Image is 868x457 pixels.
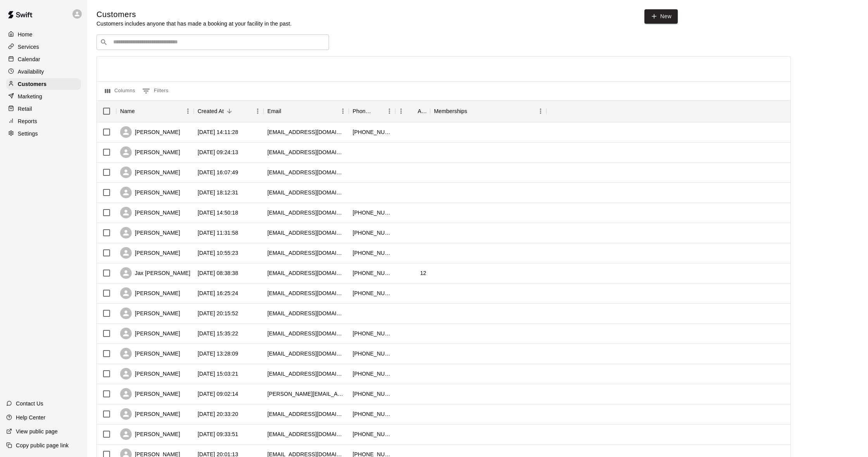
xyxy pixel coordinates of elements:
[198,249,238,257] div: 2025-08-11 10:55:23
[224,106,235,117] button: Sort
[198,289,238,297] div: 2025-08-09 16:25:24
[120,287,180,299] div: [PERSON_NAME]
[120,167,180,178] div: [PERSON_NAME]
[16,400,43,407] p: Contact Us
[198,390,238,398] div: 2025-08-04 09:02:14
[353,350,391,357] div: +15612518478
[194,100,263,122] div: Created At
[6,103,81,115] div: Retail
[267,410,345,418] div: barsandtone2011@gmail.com
[16,442,69,449] p: Copy public page link
[353,269,391,277] div: +15614009980
[6,78,81,90] a: Customers
[6,29,81,40] a: Home
[198,430,238,438] div: 2025-08-03 09:33:51
[120,428,180,440] div: [PERSON_NAME]
[434,100,467,122] div: Memberships
[18,43,39,51] p: Services
[135,106,146,117] button: Sort
[120,308,180,319] div: [PERSON_NAME]
[198,410,238,418] div: 2025-08-03 20:33:20
[353,370,391,378] div: +19544786751
[198,370,238,378] div: 2025-08-04 15:03:21
[198,100,224,122] div: Created At
[349,100,395,122] div: Phone Number
[267,229,345,237] div: clzibbz@gmail.com
[18,117,37,125] p: Reports
[198,148,238,156] div: 2025-08-14 09:24:13
[198,209,238,216] div: 2025-08-11 14:50:18
[96,20,292,27] p: Customers includes anyone that has made a booking at your facility in the past.
[120,348,180,359] div: [PERSON_NAME]
[18,31,33,38] p: Home
[267,430,345,438] div: ryanfamilyoperations@icloud.com
[267,309,345,317] div: countychief23@outlook.com
[120,408,180,420] div: [PERSON_NAME]
[430,100,546,122] div: Memberships
[198,229,238,237] div: 2025-08-11 11:31:58
[103,85,137,97] button: Select columns
[384,105,395,117] button: Menu
[407,106,418,117] button: Sort
[120,146,180,158] div: [PERSON_NAME]
[267,128,345,136] div: dolphantim@yahoo.com
[18,55,40,63] p: Calendar
[120,388,180,400] div: [PERSON_NAME]
[6,53,81,65] a: Calendar
[353,249,391,257] div: +19548215141
[395,105,407,117] button: Menu
[395,100,430,122] div: Age
[267,249,345,257] div: ajdillman79@aol.com
[267,289,345,297] div: jimmydi84@gmail.com
[420,269,426,277] div: 12
[18,105,32,113] p: Retail
[353,430,391,438] div: +15613133910
[353,229,391,237] div: +15614364209
[267,390,345,398] div: kyle.stoker@gmail.com
[182,105,194,117] button: Menu
[18,80,46,88] p: Customers
[120,368,180,380] div: [PERSON_NAME]
[198,330,238,337] div: 2025-08-07 15:35:22
[6,128,81,139] a: Settings
[353,330,391,337] div: +15616355787
[267,209,345,216] div: aciklin@jonesfoster.com
[353,209,391,216] div: +15613462383
[267,269,345,277] div: shanetresch@gmail.com
[120,247,180,259] div: [PERSON_NAME]
[120,207,180,218] div: [PERSON_NAME]
[198,189,238,196] div: 2025-08-12 18:12:31
[418,100,426,122] div: Age
[18,93,42,100] p: Marketing
[353,128,391,136] div: +15614411344
[267,350,345,357] div: courtneykrell@hotmail.com
[198,168,238,176] div: 2025-08-13 16:07:49
[198,350,238,357] div: 2025-08-05 13:28:09
[140,85,170,97] button: Show filters
[198,269,238,277] div: 2025-08-10 08:38:38
[16,414,45,421] p: Help Center
[267,189,345,196] div: taralynn3032@gmail.com
[353,410,391,418] div: +15613153936
[6,115,81,127] a: Reports
[353,289,391,297] div: +13476327497
[267,168,345,176] div: pjthompson@hotmail.com
[6,41,81,53] div: Services
[6,66,81,77] a: Availability
[535,105,546,117] button: Menu
[120,126,180,138] div: [PERSON_NAME]
[373,106,384,117] button: Sort
[267,100,281,122] div: Email
[120,187,180,198] div: [PERSON_NAME]
[120,227,180,239] div: [PERSON_NAME]
[96,9,292,20] h5: Customers
[18,68,44,76] p: Availability
[252,105,263,117] button: Menu
[6,91,81,102] a: Marketing
[644,9,678,24] a: New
